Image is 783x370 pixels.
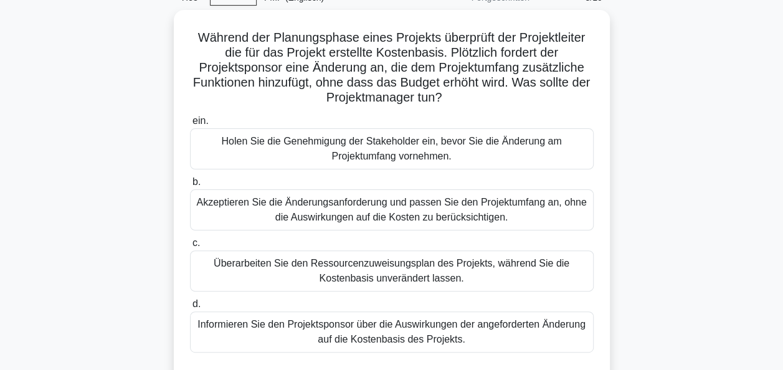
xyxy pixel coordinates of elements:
[192,115,209,126] span: ein.
[192,176,201,187] span: b.
[190,311,594,353] div: Informieren Sie den Projektsponsor über die Auswirkungen der angeforderten Änderung auf die Koste...
[193,31,590,104] font: Während der Planungsphase eines Projekts überprüft der Projektleiter die für das Projekt erstellt...
[192,237,200,248] span: c.
[190,128,594,169] div: Holen Sie die Genehmigung der Stakeholder ein, bevor Sie die Änderung am Projektumfang vornehmen.
[190,189,594,230] div: Akzeptieren Sie die Änderungsanforderung und passen Sie den Projektumfang an, ohne die Auswirkung...
[192,298,201,309] span: d.
[190,250,594,292] div: Überarbeiten Sie den Ressourcenzuweisungsplan des Projekts, während Sie die Kostenbasis unverände...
